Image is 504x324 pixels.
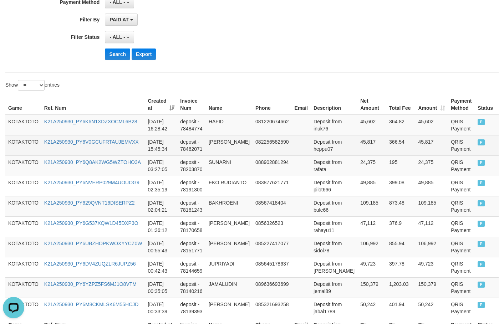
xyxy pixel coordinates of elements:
td: 49,885 [415,176,448,196]
td: 0856326523 [253,216,292,237]
td: [PERSON_NAME] [206,298,253,318]
td: [DATE] 01:36:12 [145,216,177,237]
a: K21A250930_PY6K6N1XDZXOCML6B28 [44,119,137,124]
td: 376.9 [386,216,415,237]
td: 873.48 [386,196,415,216]
td: 45,817 [357,135,386,155]
span: PAID [478,160,485,166]
th: Net Amount [357,94,386,115]
td: 24,375 [415,155,448,176]
td: 397.78 [386,257,415,277]
td: deposit - 78191300 [177,176,206,196]
td: 1,203.03 [386,277,415,298]
th: Amount: activate to sort column ascending [415,94,448,115]
th: Status [475,94,499,115]
td: KOTAKTOTO [5,155,41,176]
td: 401.94 [386,298,415,318]
button: PAID AT [105,14,137,26]
td: JAMALUDIN [206,277,253,298]
td: 399.08 [386,176,415,196]
td: [DATE] 00:33:39 [145,298,177,318]
td: QRIS Payment [448,115,475,135]
button: Search [105,48,130,60]
td: KOTAKTOTO [5,135,41,155]
span: PAID AT [110,17,128,22]
td: 109,185 [415,196,448,216]
td: QRIS Payment [448,135,475,155]
td: [DATE] 02:04:21 [145,196,177,216]
td: 150,379 [415,277,448,298]
td: deposit - 78181243 [177,196,206,216]
td: QRIS Payment [448,237,475,257]
td: [DATE] 02:35:19 [145,176,177,196]
td: 109,185 [357,196,386,216]
td: 195 [386,155,415,176]
td: 089636693699 [253,277,292,298]
td: deposit - 78151771 [177,237,206,257]
span: PAID [478,241,485,247]
td: QRIS Payment [448,216,475,237]
th: Game [5,94,41,115]
button: Export [132,48,156,60]
td: QRIS Payment [448,155,475,176]
td: 24,375 [357,155,386,176]
td: 106,992 [415,237,448,257]
th: Payment Method [448,94,475,115]
th: Email [292,94,311,115]
td: Deposit from [PERSON_NAME] [311,257,357,277]
td: SUNARNI [206,155,253,176]
td: QRIS Payment [448,196,475,216]
span: PAID [478,261,485,267]
span: PAID [478,221,485,227]
td: 106,992 [357,237,386,257]
a: K21A250930_PY6Q8AK2WG5WZTOHO3A [44,159,141,165]
td: [PERSON_NAME] [206,216,253,237]
button: Open LiveChat chat widget [3,3,24,24]
th: Created at: activate to sort column ascending [145,94,177,115]
span: PAID [478,282,485,288]
td: 364.82 [386,115,415,135]
th: Invoice Num [177,94,206,115]
th: Total Fee [386,94,415,115]
td: deposit - 78170658 [177,216,206,237]
td: 50,242 [357,298,386,318]
td: Deposit from sidol78 [311,237,357,257]
td: 47,112 [357,216,386,237]
td: 855.94 [386,237,415,257]
a: K21A250930_PY629QVNT16DISERPZ2 [44,200,135,206]
td: deposit - 78484774 [177,115,206,135]
td: KOTAKTOTO [5,176,41,196]
td: BAKHROENI [206,196,253,216]
td: QRIS Payment [448,257,475,277]
td: KOTAKTOTO [5,216,41,237]
td: JUPRIYADI [206,257,253,277]
span: - ALL - [110,34,125,40]
select: Showentries [18,80,45,91]
button: - ALL - [105,31,134,43]
td: 45,817 [415,135,448,155]
a: K21A250930_PY6NVERP029M4UOUOG9 [44,180,139,185]
td: deposit - 78144659 [177,257,206,277]
a: K21A250930_PY6UBZHOPKWOXYYCZ0W [44,241,142,246]
td: QRIS Payment [448,298,475,318]
a: K21A250930_PY6DV4ZUQZLR6JUPZ56 [44,261,136,267]
td: 45,602 [357,115,386,135]
td: [DATE] 00:42:43 [145,257,177,277]
td: deposit - 78139393 [177,298,206,318]
td: EKO RUDIANTO [206,176,253,196]
td: 088902881294 [253,155,292,176]
span: PAID [478,180,485,186]
th: Ref. Num [41,94,145,115]
th: Description [311,94,357,115]
label: Show entries [5,80,60,91]
td: 085321693258 [253,298,292,318]
td: 49,723 [357,257,386,277]
td: [PERSON_NAME] [206,237,253,257]
a: K21A250930_PY6G537XQW1D45DXP3O [44,220,138,226]
td: 082256582590 [253,135,292,155]
td: [PERSON_NAME] [206,135,253,155]
td: KOTAKTOTO [5,196,41,216]
td: 49,723 [415,257,448,277]
td: Deposit from pilot666 [311,176,357,196]
td: [DATE] 15:45:34 [145,135,177,155]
